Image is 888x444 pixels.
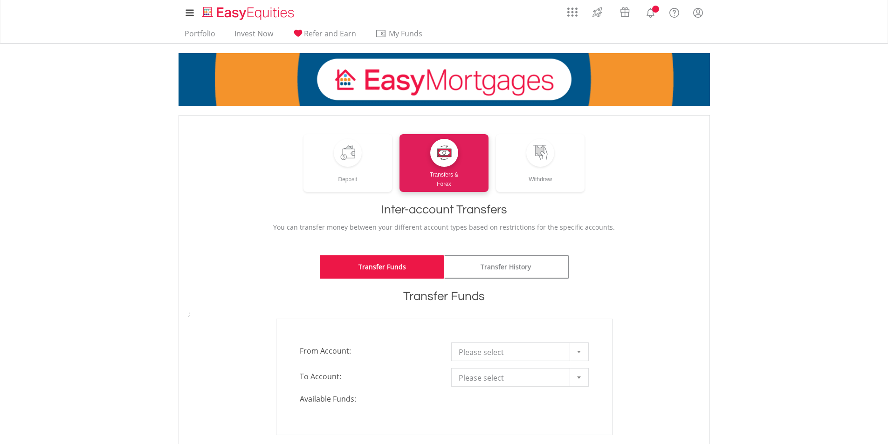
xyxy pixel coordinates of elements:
[399,167,489,189] div: Transfers & Forex
[375,27,436,40] span: My Funds
[293,368,444,385] span: To Account:
[303,167,392,184] div: Deposit
[686,2,710,23] a: My Profile
[611,2,639,20] a: Vouchers
[617,5,633,20] img: vouchers-v2.svg
[459,343,567,362] span: Please select
[188,288,700,305] h1: Transfer Funds
[293,394,444,404] span: Available Funds:
[289,29,360,43] a: Refer and Earn
[496,167,585,184] div: Withdraw
[444,255,569,279] a: Transfer History
[399,134,489,192] a: Transfers &Forex
[303,134,392,192] a: Deposit
[200,6,298,21] img: EasyEquities_Logo.png
[188,223,700,232] p: You can transfer money between your different account types based on restrictions for the specifi...
[590,5,605,20] img: thrive-v2.svg
[188,201,700,218] h1: Inter-account Transfers
[304,28,356,39] span: Refer and Earn
[639,2,662,21] a: Notifications
[567,7,578,17] img: grid-menu-icon.svg
[496,134,585,192] a: Withdraw
[199,2,298,21] a: Home page
[662,2,686,21] a: FAQ's and Support
[320,255,444,279] a: Transfer Funds
[231,29,277,43] a: Invest Now
[561,2,584,17] a: AppsGrid
[179,53,710,106] img: EasyMortage Promotion Banner
[293,342,444,359] span: From Account:
[181,29,219,43] a: Portfolio
[459,369,567,387] span: Please select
